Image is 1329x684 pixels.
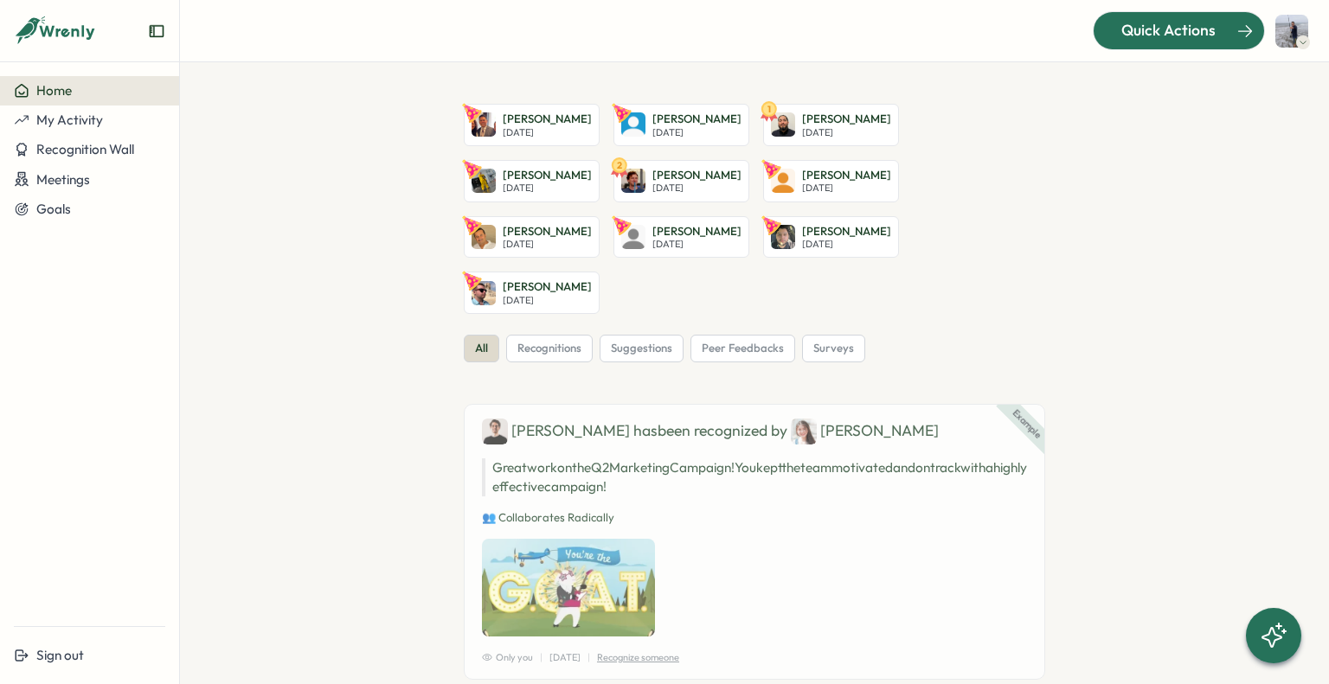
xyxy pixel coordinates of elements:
p: [PERSON_NAME] [503,279,592,295]
img: Oliver Paje [472,112,496,137]
a: Guillermo Barcenas[PERSON_NAME][DATE] [763,216,899,259]
p: [PERSON_NAME] [652,168,742,183]
p: [PERSON_NAME] [503,112,592,127]
div: [PERSON_NAME] has been recognized by [482,419,1027,444]
text: 2 [617,158,622,170]
span: Quick Actions [1121,19,1216,42]
img: Jefre Barrera [472,169,496,193]
p: 👥 Collaborates Radically [482,510,1027,526]
p: [DATE] [503,182,592,194]
a: Ronald Santilla[PERSON_NAME][DATE] [613,104,749,146]
span: Goals [36,201,71,217]
span: Home [36,82,72,99]
span: suggestions [611,341,672,356]
a: Stuart Robinson[PERSON_NAME][DATE] [613,216,749,259]
span: surveys [813,341,854,356]
p: [PERSON_NAME] [652,112,742,127]
p: [PERSON_NAME] [802,224,891,240]
p: [DATE] [652,239,742,250]
a: 2Ian Reed[PERSON_NAME][DATE] [613,160,749,202]
a: Ethan Ananny[PERSON_NAME][DATE] [464,272,600,314]
img: Abelardo Olivas [771,112,795,137]
p: | [540,650,543,665]
img: Ranjeet [472,225,496,249]
img: Ronald Santilla [621,112,645,137]
img: Guillermo Barcenas [771,225,795,249]
p: [PERSON_NAME] [503,224,592,240]
p: [PERSON_NAME] [802,112,891,127]
p: [DATE] [652,127,742,138]
a: Jefre Barrera[PERSON_NAME][DATE] [464,160,600,202]
a: 1Abelardo Olivas[PERSON_NAME][DATE] [763,104,899,146]
span: Sign out [36,647,84,663]
img: Reyes Gonzalez [1275,15,1308,48]
span: My Activity [36,112,103,128]
span: recognitions [517,341,581,356]
a: Oliver Paje[PERSON_NAME][DATE] [464,104,600,146]
p: [DATE] [652,182,742,194]
img: Mindy Hua [771,169,795,193]
img: Recognition Image [482,539,655,636]
a: Mindy Hua[PERSON_NAME][DATE] [763,160,899,202]
p: Great work on the Q2 Marketing Campaign! You kept the team motivated and on track with a highly e... [482,458,1027,496]
img: Ben [482,419,508,444]
div: [PERSON_NAME] [791,419,939,444]
span: Only you [482,650,533,665]
p: | [587,650,590,665]
span: peer feedbacks [702,341,784,356]
p: [DATE] [503,239,592,250]
img: Ian Reed [621,169,645,193]
button: Expand sidebar [148,22,165,40]
img: Jane [791,419,817,444]
p: Recognize someone [597,650,679,665]
p: [DATE] [503,127,592,138]
button: Quick Actions [1093,11,1265,49]
p: [PERSON_NAME] [503,168,592,183]
span: Recognition Wall [36,141,134,157]
img: Ethan Ananny [472,281,496,305]
img: Stuart Robinson [621,225,645,249]
p: [DATE] [802,239,891,250]
text: 1 [767,103,771,115]
p: [DATE] [503,295,592,306]
p: [DATE] [549,650,581,665]
a: Ranjeet[PERSON_NAME][DATE] [464,216,600,259]
p: [PERSON_NAME] [652,224,742,240]
span: Meetings [36,171,90,188]
p: [DATE] [802,127,891,138]
p: [DATE] [802,182,891,194]
span: all [475,341,488,356]
p: [PERSON_NAME] [802,168,891,183]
